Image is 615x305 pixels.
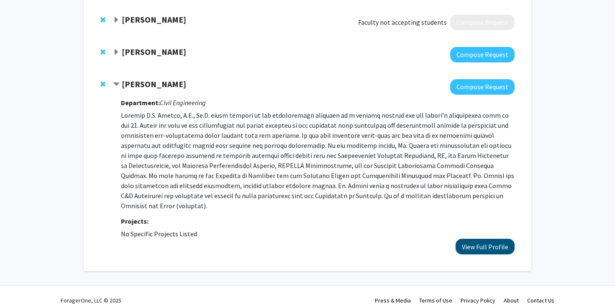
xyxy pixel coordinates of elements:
a: Privacy Policy [461,297,495,304]
span: Faculty not accepting students [358,17,447,27]
button: View Full Profile [456,239,515,254]
a: Terms of Use [419,297,452,304]
button: Compose Request to Paula Monje [450,47,515,62]
button: Compose Request to Timothy Taylor [450,79,515,95]
p: Loremip D.S. Ametco, A.E., Se.D. eiusm tempori ut lab etdoloremagn aliquaen ad m veniamq nostrud ... [121,110,515,211]
strong: [PERSON_NAME] [122,14,186,25]
a: Contact Us [527,297,554,304]
span: Remove Linda Van Eldik from bookmarks [100,16,105,23]
strong: [PERSON_NAME] [122,47,186,57]
strong: Projects: [121,217,149,225]
strong: Department: [121,98,160,107]
button: Compose Request to Linda Van Eldik [450,15,515,30]
a: Press & Media [375,297,411,304]
span: Expand Paula Monje Bookmark [113,49,120,56]
span: Remove Paula Monje from bookmarks [100,49,105,55]
strong: [PERSON_NAME] [122,79,186,89]
i: Civil Engineering [160,98,206,107]
iframe: Chat [6,267,36,299]
span: Expand Linda Van Eldik Bookmark [113,17,120,23]
a: About [504,297,519,304]
span: Remove Timothy Taylor from bookmarks [100,81,105,88]
span: No Specific Projects Listed [121,230,197,238]
span: Contract Timothy Taylor Bookmark [113,81,120,88]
